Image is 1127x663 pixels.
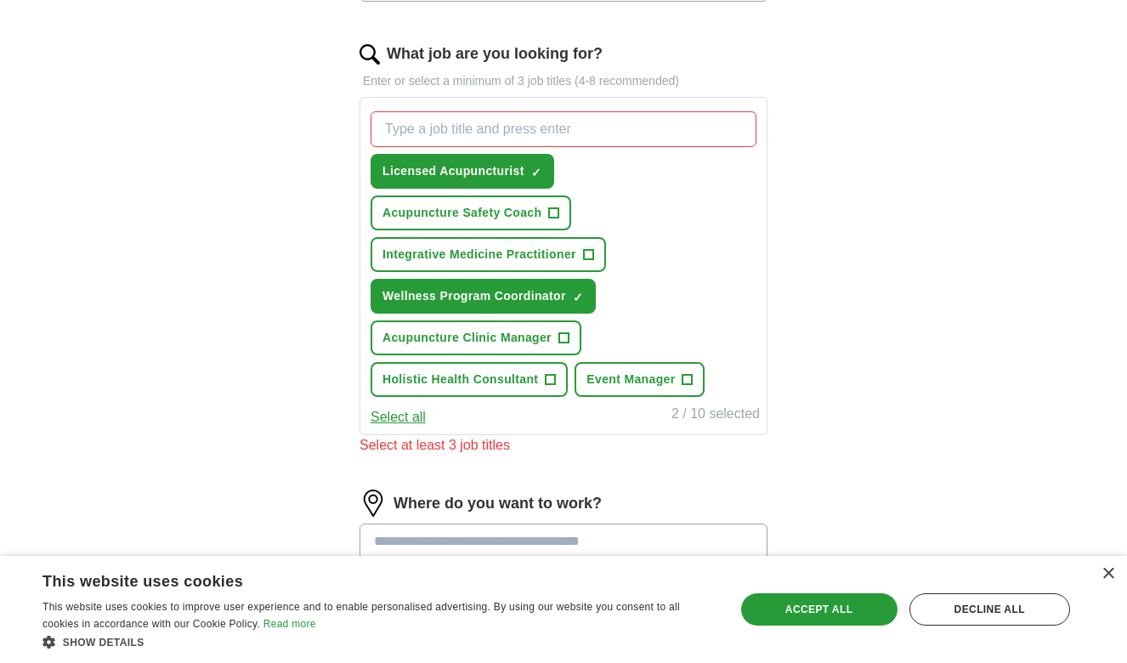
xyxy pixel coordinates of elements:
[382,371,538,388] span: Holistic Health Consultant
[42,601,680,630] span: This website uses cookies to improve user experience and to enable personalised advertising. By u...
[371,154,554,189] button: Licensed Acupuncturist✓
[575,362,705,397] button: Event Manager
[371,407,426,428] button: Select all
[382,162,524,180] span: Licensed Acupuncturist
[671,404,760,428] div: 2 / 10 selected
[1102,568,1114,581] div: Close
[42,633,714,650] div: Show details
[263,618,316,630] a: Read more, opens a new window
[909,593,1071,626] div: Decline all
[360,435,767,456] div: Select at least 3 job titles
[360,490,387,517] img: location.png
[387,42,603,65] label: What job are you looking for?
[371,279,596,314] button: Wellness Program Coordinator✓
[531,166,541,179] span: ✓
[394,492,602,515] label: Where do you want to work?
[586,371,675,388] span: Event Manager
[371,320,581,355] button: Acupuncture Clinic Manager
[382,246,576,263] span: Integrative Medicine Practitioner
[741,593,898,626] div: Accept all
[371,195,571,230] button: Acupuncture Safety Coach
[360,72,767,90] p: Enter or select a minimum of 3 job titles (4-8 recommended)
[371,111,756,147] input: Type a job title and press enter
[382,329,552,347] span: Acupuncture Clinic Manager
[382,204,541,222] span: Acupuncture Safety Coach
[371,362,568,397] button: Holistic Health Consultant
[63,637,144,649] span: Show details
[42,566,671,592] div: This website uses cookies
[382,287,566,305] span: Wellness Program Coordinator
[360,44,380,65] img: search.png
[371,237,606,272] button: Integrative Medicine Practitioner
[573,291,583,304] span: ✓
